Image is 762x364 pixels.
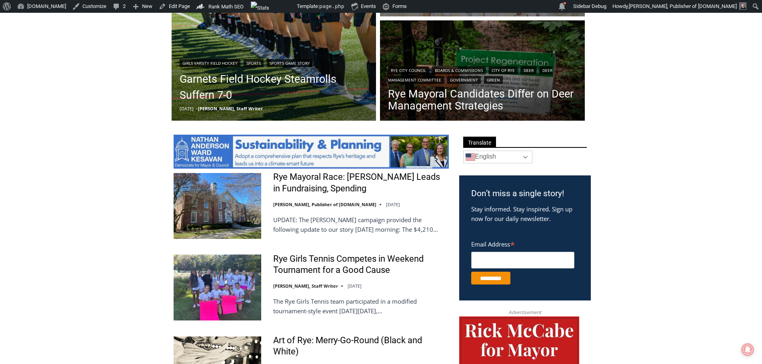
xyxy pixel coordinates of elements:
[386,201,400,207] time: [DATE]
[174,255,261,320] img: Rye Girls Tennis Competes in Weekend Tournament for a Good Cause
[348,283,362,289] time: [DATE]
[198,105,263,111] a: [PERSON_NAME], Staff Writer
[192,78,388,99] a: Intern @ [DOMAIN_NAME]
[202,0,378,78] div: "[PERSON_NAME] and I covered the [DATE] Parade, which was a really eye opening experience as I ha...
[629,3,737,9] span: [PERSON_NAME], Publisher of [DOMAIN_NAME]
[380,20,585,123] img: (PHOTO: The Rye Nature Center maintains two fenced deer exclosure areas to keep deer out and allo...
[521,66,536,74] a: Deer
[180,105,194,111] time: [DATE]
[388,65,577,84] div: | | | | | |
[90,68,92,76] div: /
[180,71,368,103] a: Garnets Field Hockey Steamrolls Suffern 7-0
[84,68,88,76] div: 4
[380,20,585,123] a: Read More Rye Mayoral Candidates Differ on Deer Management Strategies
[388,88,577,112] a: Rye Mayoral Candidates Differ on Deer Management Strategies
[0,80,120,99] a: [PERSON_NAME] Read Sanctuary Fall Fest: [DATE]
[273,171,449,194] a: Rye Mayoral Race: [PERSON_NAME] Leads in Fundraising, Spending
[273,215,449,234] p: UPDATE: The [PERSON_NAME] campaign provided the following update to our story [DATE] morning: The...
[273,201,376,207] a: [PERSON_NAME], Publisher of [DOMAIN_NAME]
[273,296,449,316] p: The Rye Girls Tennis team participated in a modified tournament-style event [DATE][DATE],…
[466,152,475,162] img: en
[432,66,486,74] a: Boards & Commissions
[251,2,296,11] img: Views over 48 hours. Click for more Jetpack Stats.
[463,137,496,147] span: Translate
[174,173,261,239] img: Rye Mayoral Race: Henderson Leads in Fundraising, Spending
[267,59,313,67] a: Sports Game Story
[84,24,107,66] div: Live Music
[273,253,449,276] a: Rye Girls Tennis Competes in Weekend Tournament for a Good Cause
[388,66,429,74] a: Rye City Council
[484,76,503,84] a: Green
[489,66,518,74] a: City of Rye
[471,204,579,223] p: Stay informed. Stay inspired. Sign up now for our daily newsletter.
[273,335,449,358] a: Art of Rye: Merry-Go-Round (Black and White)
[6,80,106,99] h4: [PERSON_NAME] Read Sanctuary Fall Fest: [DATE]
[244,59,264,67] a: Sports
[196,105,198,111] span: –
[180,59,240,67] a: Girls Varsity Field Hockey
[471,187,579,200] h3: Don’t miss a single story!
[180,58,368,67] div: | |
[209,80,371,97] span: Intern @ [DOMAIN_NAME]
[447,76,481,84] a: Government
[319,3,344,9] span: page.php
[463,151,532,163] a: English
[500,308,549,316] span: Advertisement
[471,236,574,251] label: Email Address
[273,283,338,289] a: [PERSON_NAME], Staff Writer
[94,68,97,76] div: 6
[208,4,244,10] span: Rank Math SEO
